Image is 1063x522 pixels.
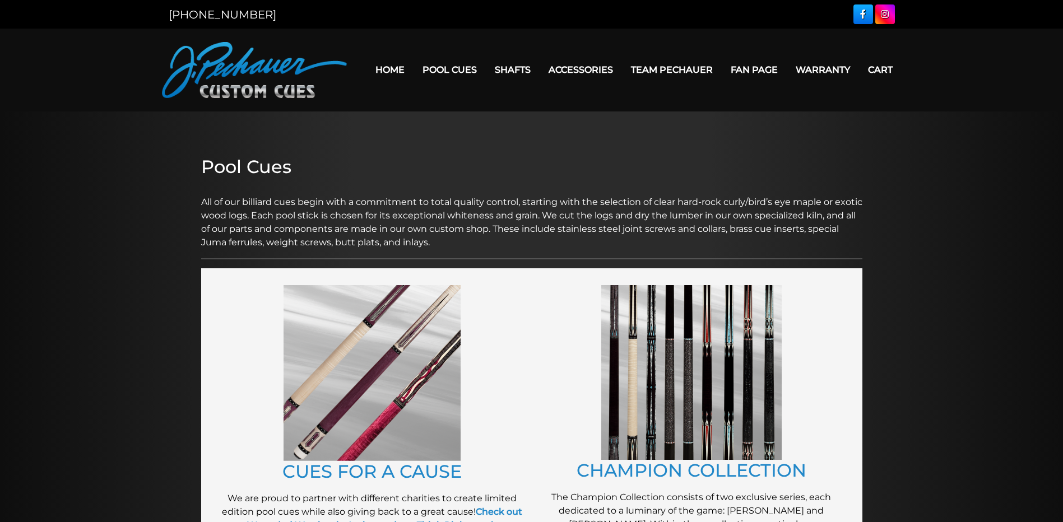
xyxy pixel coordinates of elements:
[787,55,859,84] a: Warranty
[859,55,902,84] a: Cart
[414,55,486,84] a: Pool Cues
[282,460,462,482] a: CUES FOR A CAUSE
[486,55,540,84] a: Shafts
[622,55,722,84] a: Team Pechauer
[577,459,806,481] a: CHAMPION COLLECTION
[201,182,862,249] p: All of our billiard cues begin with a commitment to total quality control, starting with the sele...
[722,55,787,84] a: Fan Page
[169,8,276,21] a: [PHONE_NUMBER]
[162,42,347,98] img: Pechauer Custom Cues
[366,55,414,84] a: Home
[201,156,862,178] h2: Pool Cues
[540,55,622,84] a: Accessories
